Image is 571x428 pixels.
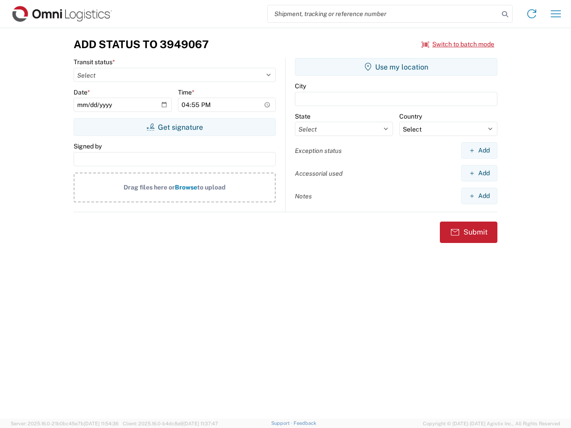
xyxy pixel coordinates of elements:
[399,112,422,120] label: Country
[74,88,90,96] label: Date
[74,38,209,51] h3: Add Status to 3949067
[123,421,218,426] span: Client: 2025.16.0-b4dc8a9
[183,421,218,426] span: [DATE] 11:37:47
[440,222,497,243] button: Submit
[175,184,197,191] span: Browse
[11,421,119,426] span: Server: 2025.16.0-21b0bc45e7b
[295,82,306,90] label: City
[74,142,102,150] label: Signed by
[178,88,194,96] label: Time
[74,118,276,136] button: Get signature
[74,58,115,66] label: Transit status
[295,169,343,177] label: Accessorial used
[295,192,312,200] label: Notes
[295,147,342,155] label: Exception status
[295,58,497,76] button: Use my location
[268,5,499,22] input: Shipment, tracking or reference number
[461,188,497,204] button: Add
[422,37,494,52] button: Switch to batch mode
[197,184,226,191] span: to upload
[294,420,316,426] a: Feedback
[423,420,560,428] span: Copyright © [DATE]-[DATE] Agistix Inc., All Rights Reserved
[271,420,294,426] a: Support
[84,421,119,426] span: [DATE] 11:54:36
[461,142,497,159] button: Add
[124,184,175,191] span: Drag files here or
[461,165,497,181] button: Add
[295,112,310,120] label: State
